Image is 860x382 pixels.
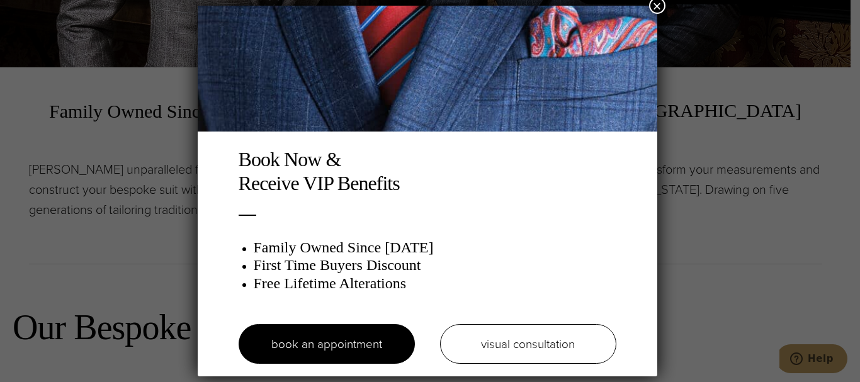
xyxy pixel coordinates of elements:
[440,324,616,364] a: visual consultation
[254,239,616,257] h3: Family Owned Since [DATE]
[239,324,415,364] a: book an appointment
[28,9,54,20] span: Help
[254,256,616,274] h3: First Time Buyers Discount
[239,147,616,196] h2: Book Now & Receive VIP Benefits
[254,274,616,293] h3: Free Lifetime Alterations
